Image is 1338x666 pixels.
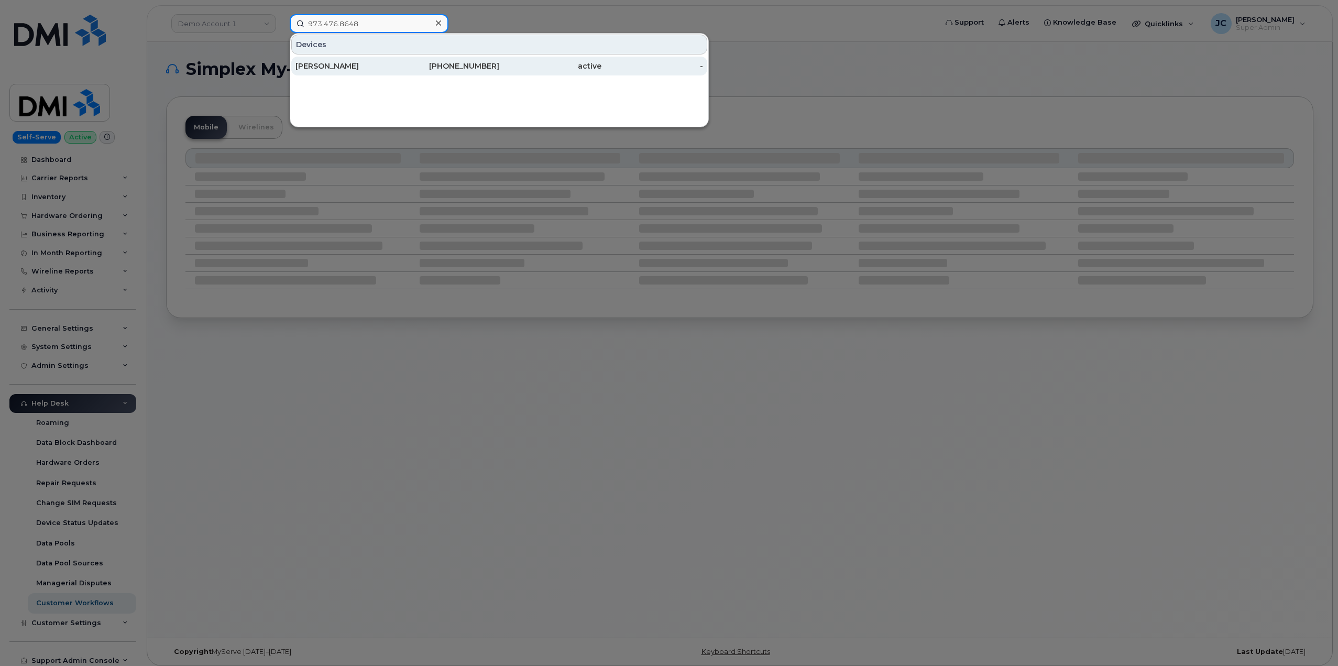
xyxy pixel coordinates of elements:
div: Devices [291,35,707,54]
div: active [499,61,601,71]
div: - [601,61,704,71]
a: [PERSON_NAME][PHONE_NUMBER]active- [291,57,707,75]
div: [PHONE_NUMBER] [398,61,500,71]
div: [PERSON_NAME] [295,61,398,71]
